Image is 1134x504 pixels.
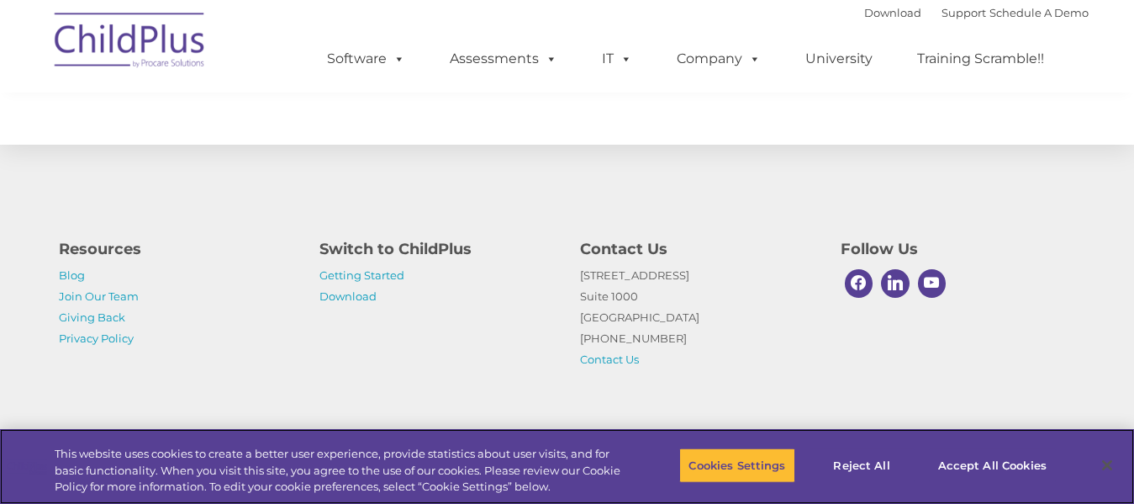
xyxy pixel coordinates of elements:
a: Youtube [914,265,951,302]
a: Download [864,6,921,19]
div: This website uses cookies to create a better user experience, provide statistics about user visit... [55,446,624,496]
a: Contact Us [580,353,639,366]
button: Cookies Settings [679,448,794,483]
a: Blog [59,268,85,282]
a: Company [660,42,778,76]
a: Giving Back [59,310,125,324]
a: Assessments [433,42,574,76]
h4: Switch to ChildPlus [319,237,555,261]
a: Linkedin [877,265,914,302]
a: Privacy Policy [59,332,134,345]
button: Reject All [810,448,915,483]
font: | [864,6,1089,19]
button: Accept All Cookies [929,448,1056,483]
a: Support [941,6,986,19]
span: Phone number [234,180,305,193]
a: Join Our Team [59,289,139,303]
a: University [789,42,889,76]
a: Getting Started [319,268,404,282]
a: Schedule A Demo [989,6,1089,19]
a: IT [585,42,649,76]
a: Training Scramble!! [900,42,1061,76]
span: Last name [234,111,285,124]
button: Close [1089,447,1126,484]
h4: Contact Us [580,237,815,261]
a: Software [310,42,422,76]
h4: Follow Us [841,237,1076,261]
h4: Resources [59,237,294,261]
a: Facebook [841,265,878,302]
p: [STREET_ADDRESS] Suite 1000 [GEOGRAPHIC_DATA] [PHONE_NUMBER] [580,265,815,370]
img: ChildPlus by Procare Solutions [46,1,214,85]
a: Download [319,289,377,303]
